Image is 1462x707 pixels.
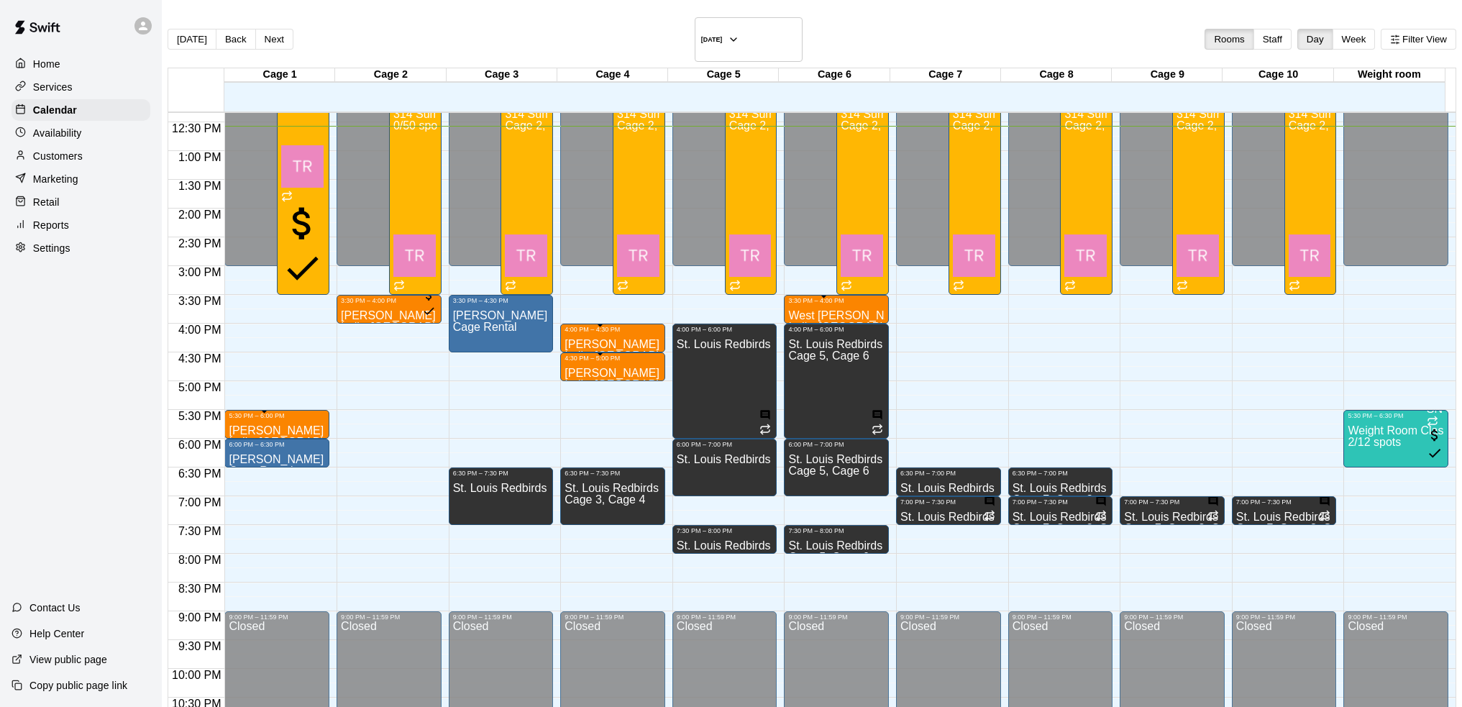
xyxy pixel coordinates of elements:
div: 3:30 PM – 4:30 PM: Dennis Cosgrove [449,295,554,352]
img: 314 Staff [1289,234,1331,277]
div: 7:00 PM – 7:30 PM: St. Louis Redbirds [1120,496,1225,525]
div: 6:30 PM – 7:00 PM: St. Louis Redbirds [1008,467,1113,496]
button: [DATE] [168,29,216,50]
div: 314 Staff [1177,234,1219,279]
span: 314 Staff [617,234,659,279]
div: 5:30 PM – 6:00 PM: Chet Guess Jr. [224,410,329,439]
div: 6:00 PM – 6:30 PM: Cody Michael [224,439,329,467]
img: 314 Staff [1177,234,1219,277]
div: 314 Staff [1289,234,1331,279]
div: 5:30 PM – 6:30 PM [1348,412,1444,419]
span: Indiv. [GEOGRAPHIC_DATA] [565,350,714,362]
span: Recurring event [1177,280,1188,291]
span: Recurring event [281,191,293,202]
span: 314 Staff [729,234,772,279]
button: Day [1297,29,1333,50]
div: Cage 3 [447,68,557,82]
div: Cage 5 [668,68,779,82]
span: Cage 7, Cage 8, Cage 9, Cage 10 [1236,522,1410,534]
div: 4:30 PM – 5:00 PM: Beckett Martin [560,352,665,381]
span: All customers have paid [1427,433,1443,463]
span: Indiv. [GEOGRAPHIC_DATA] [788,321,938,333]
div: 7:30 PM – 8:00 PM: St. Louis Redbirds [672,525,777,554]
span: Recurring event [1064,280,1076,291]
span: Recurring event [841,280,852,291]
span: 1:00 PM [175,151,225,163]
img: 314 Staff [281,145,324,188]
p: Help Center [29,626,84,641]
span: Recurring event [759,424,771,435]
a: Services [12,76,150,98]
img: 314 Staff [729,234,772,277]
span: Cage 3, Cage 4 [565,493,645,506]
span: Cage 2, Cage 3, Cage 4, Cage 5, Cage 6, Cage 7, Cage 8, Cage 9, Cage 10 [841,119,1232,132]
span: 0/50 spots filled [393,119,447,132]
a: Home [12,53,150,75]
div: 9:00 PM – 11:59 PM [1013,614,1109,621]
span: 5:00 PM [175,381,225,393]
div: 3:30 PM – 4:00 PM: West Hrabosky [784,295,889,324]
span: Cage 7, Cage 8 [1013,493,1093,506]
div: 3:30 PM – 4:00 PM: Thomas Wilkinson [337,295,442,324]
div: 9:00 PM – 11:59 PM [1236,614,1333,621]
p: Copy public page link [29,678,127,693]
a: Customers [12,145,150,167]
div: 7:00 PM – 7:30 PM [900,498,997,506]
div: Reports [12,214,150,236]
button: Next [255,29,293,50]
span: All customers have paid [281,234,324,291]
div: Weight room [1334,68,1445,82]
span: 10:00 PM [168,669,224,681]
a: Calendar [12,99,150,121]
img: 314 Staff [953,234,995,277]
span: 9:30 PM [175,640,225,652]
span: 2:30 PM [175,237,225,250]
p: View public page [29,652,107,667]
div: 12:00 PM – 3:30 PM: 314 Summer Camp | Week 10 (Afternoon) [725,93,777,295]
span: 3:30 PM [175,295,225,307]
div: 314 Staff [393,234,436,279]
p: Contact Us [29,601,81,615]
h6: [DATE] [701,36,723,43]
div: 9:00 PM – 11:59 PM [229,614,325,621]
span: 2/12 spots filled [1348,436,1401,448]
span: 12:30 PM [168,122,224,134]
span: All customers have paid [422,292,436,320]
div: 7:30 PM – 8:00 PM: St. Louis Redbirds [784,525,889,554]
span: Cage 5, Cage 6 [788,350,869,362]
span: 7:00 PM [175,496,225,508]
button: Rooms [1205,29,1253,50]
a: Marketing [12,168,150,190]
svg: Has notes [984,496,995,507]
div: 6:30 PM – 7:30 PM: St. Louis Redbirds [560,467,665,525]
div: Cage 10 [1223,68,1333,82]
div: Cage 9 [1112,68,1223,82]
div: Retail [12,191,150,213]
span: Cage Rental [229,465,293,477]
div: 12:00 PM – 3:30 PM: 314 Summer Camp | Week 10 (Afternoon) [836,93,889,295]
div: 12:00 PM – 3:30 PM: 314 Summer Camp | Week 10 (Afternoon) [1172,93,1225,295]
div: 6:00 PM – 7:00 PM [677,441,773,448]
img: 314 Staff [393,234,436,277]
div: 4:00 PM – 4:30 PM: Dillon Ponder [560,324,665,352]
div: 314 Staff [1064,234,1107,279]
div: 314 Staff [841,234,883,279]
div: 4:00 PM – 6:00 PM: St. Louis Redbirds [672,324,777,439]
div: 9:00 PM – 11:59 PM [900,614,997,621]
span: 4:30 PM [175,352,225,365]
div: 6:30 PM – 7:30 PM: St. Louis Redbirds [449,467,554,525]
button: Week [1333,29,1376,50]
div: 12:00 PM – 3:30 PM: 314 Summer Camp | Week 10 (Afternoon) [389,93,442,295]
p: Home [33,57,60,71]
a: Availability [12,122,150,144]
div: 9:00 PM – 11:59 PM [788,614,885,621]
div: 9:00 PM – 11:59 PM [341,614,437,621]
svg: Has notes [872,409,883,421]
span: Cage Rental [453,321,517,333]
